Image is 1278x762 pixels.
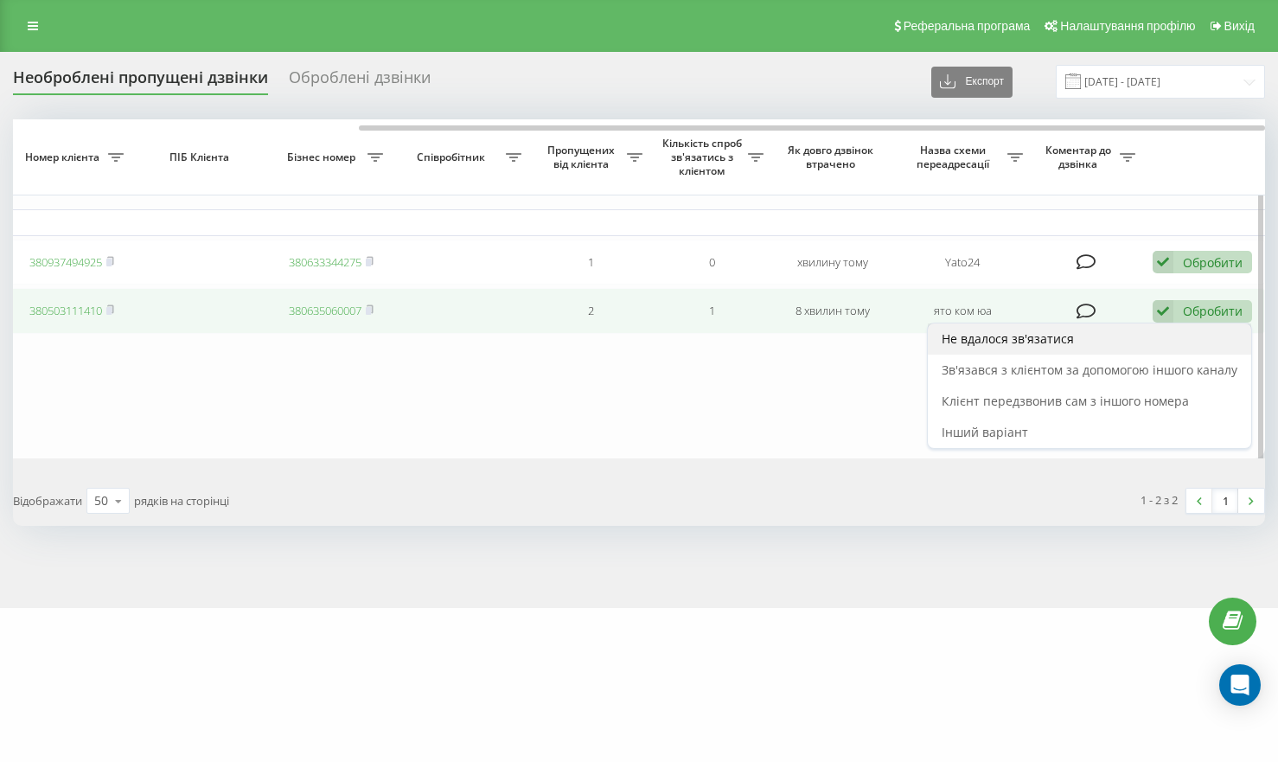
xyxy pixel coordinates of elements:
[1141,491,1178,509] div: 1 - 2 з 2
[1183,303,1243,319] div: Обробити
[651,240,772,285] td: 0
[539,144,627,170] span: Пропущених від клієнта
[651,288,772,334] td: 1
[772,240,893,285] td: хвилину тому
[29,254,102,270] a: 380937494925
[134,493,229,509] span: рядків на сторінці
[942,393,1189,409] span: Клієнт передзвонив сам з іншого номера
[1212,489,1238,513] a: 1
[289,68,431,95] div: Оброблені дзвінки
[772,288,893,334] td: 8 хвилин тому
[893,288,1032,334] td: ято ком юа
[20,150,108,164] span: Номер клієнта
[893,240,1032,285] td: Yato24
[29,303,102,318] a: 380503111410
[289,303,361,318] a: 380635060007
[147,150,256,164] span: ПІБ Клієнта
[786,144,879,170] span: Як довго дзвінок втрачено
[289,254,361,270] a: 380633344275
[400,150,506,164] span: Співробітник
[279,150,367,164] span: Бізнес номер
[942,424,1028,440] span: Інший варіант
[1060,19,1195,33] span: Налаштування профілю
[94,492,108,509] div: 50
[902,144,1007,170] span: Назва схеми переадресації
[1219,664,1261,706] div: Open Intercom Messenger
[530,240,651,285] td: 1
[1040,144,1120,170] span: Коментар до дзвінка
[13,493,82,509] span: Відображати
[904,19,1031,33] span: Реферальна програма
[660,137,748,177] span: Кількість спроб зв'язатись з клієнтом
[942,330,1074,347] span: Не вдалося зв'язатися
[1183,254,1243,271] div: Обробити
[530,288,651,334] td: 2
[942,362,1237,378] span: Зв'язався з клієнтом за допомогою іншого каналу
[1224,19,1255,33] span: Вихід
[931,67,1013,98] button: Експорт
[13,68,268,95] div: Необроблені пропущені дзвінки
